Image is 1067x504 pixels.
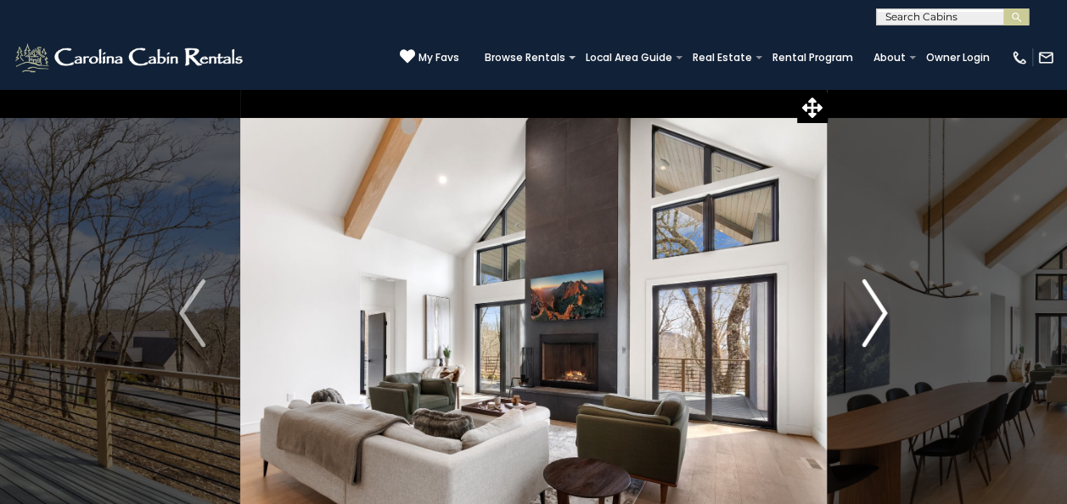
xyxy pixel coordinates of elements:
[918,46,998,70] a: Owner Login
[1037,49,1054,66] img: mail-regular-white.png
[1011,49,1028,66] img: phone-regular-white.png
[764,46,862,70] a: Rental Program
[684,46,761,70] a: Real Estate
[418,50,459,65] span: My Favs
[577,46,681,70] a: Local Area Guide
[179,279,205,347] img: arrow
[400,48,459,66] a: My Favs
[865,46,914,70] a: About
[13,41,248,75] img: White-1-2.png
[862,279,887,347] img: arrow
[476,46,574,70] a: Browse Rentals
